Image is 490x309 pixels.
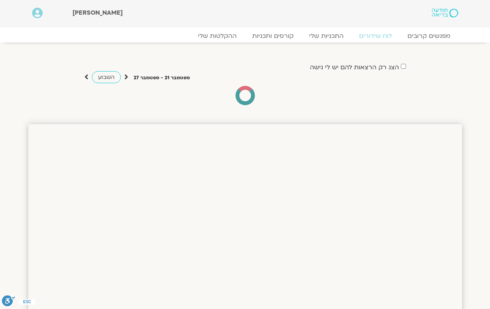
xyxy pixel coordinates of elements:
[351,32,400,40] a: לוח שידורים
[32,32,458,40] nav: Menu
[400,32,458,40] a: מפגשים קרובים
[72,9,123,17] span: [PERSON_NAME]
[98,73,115,81] span: השבוע
[92,71,121,83] a: השבוע
[134,74,190,82] p: ספטמבר 21 - ספטמבר 27
[190,32,244,40] a: ההקלטות שלי
[244,32,301,40] a: קורסים ותכניות
[310,64,399,71] label: הצג רק הרצאות להם יש לי גישה
[301,32,351,40] a: התכניות שלי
